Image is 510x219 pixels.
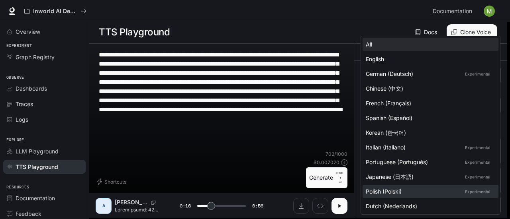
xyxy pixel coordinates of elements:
p: Experimental [463,188,492,195]
p: Experimental [463,70,492,78]
div: English [366,55,492,63]
div: All [366,40,492,48]
p: Experimental [463,144,492,151]
p: Experimental [463,159,492,166]
div: Polish (Polski) [366,187,492,196]
p: Experimental [463,173,492,180]
div: Portuguese (Português) [366,158,492,166]
div: German (Deutsch) [366,70,492,78]
div: Dutch (Nederlands) [366,202,492,210]
div: Japanese (日本語) [366,172,492,181]
div: Korean (한국어) [366,128,492,137]
div: Spanish (Español) [366,114,492,122]
div: Italian (Italiano) [366,143,492,151]
div: French (Français) [366,99,492,107]
div: Chinese (中文) [366,84,492,93]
